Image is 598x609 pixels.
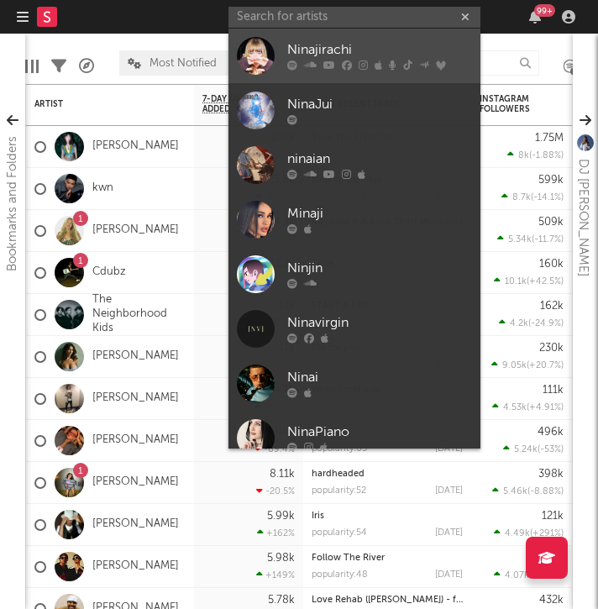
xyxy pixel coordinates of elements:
[435,486,463,496] div: [DATE]
[228,247,480,302] a: Ninjin
[540,445,561,454] span: -53 %
[530,487,561,496] span: -8.88 %
[538,175,564,186] div: 599k
[92,139,179,154] a: [PERSON_NAME]
[435,570,463,580] div: [DATE]
[492,402,564,412] div: ( )
[508,235,532,244] span: 5.34k
[92,391,179,406] a: [PERSON_NAME]
[92,349,179,364] a: [PERSON_NAME]
[228,356,480,411] a: Ninai
[503,487,527,496] span: 5.46k
[501,192,564,202] div: ( )
[268,595,295,606] div: 5.78k
[312,486,366,496] div: popularity: 52
[312,554,463,563] div: Follow The River
[267,553,295,564] div: 5.98k
[573,159,593,276] div: DJ [PERSON_NAME]
[502,361,527,370] span: 9.05k
[510,319,528,328] span: 4.2k
[256,486,295,496] div: -20.5 %
[312,528,367,538] div: popularity: 54
[92,181,113,196] a: kwn
[312,596,463,605] div: Love Rehab (Dun Dun) - first demo
[254,444,295,454] div: -69.4 %
[34,99,160,109] div: Artist
[312,512,463,521] div: Iris
[287,150,472,170] div: ninaian
[512,193,531,202] span: 8.7k
[149,58,217,69] span: Most Notified
[540,301,564,312] div: 162k
[312,596,497,605] a: Love Rehab ([PERSON_NAME]) - first demo
[538,427,564,438] div: 496k
[531,319,561,328] span: -24.9 %
[494,570,564,580] div: ( )
[287,259,472,279] div: Ninjin
[543,385,564,396] div: 111k
[503,444,564,454] div: ( )
[494,276,564,286] div: ( )
[480,94,538,114] div: Instagram Followers
[92,475,179,490] a: [PERSON_NAME]
[228,302,480,356] a: Ninavirgin
[287,313,472,333] div: Ninavirgin
[435,444,463,454] div: [DATE]
[92,265,126,280] a: Cdubz
[494,528,564,538] div: ( )
[92,517,179,532] a: [PERSON_NAME]
[497,234,564,244] div: ( )
[3,136,23,271] div: Bookmarks and Folders
[492,486,564,496] div: ( )
[538,469,564,480] div: 398k
[499,318,564,328] div: ( )
[507,150,564,160] div: ( )
[505,529,530,538] span: 4.49k
[287,95,472,115] div: NinaJui
[202,94,256,114] span: 7-Day Fans Added
[228,411,480,465] a: NinaPiano
[505,277,527,286] span: 10.1k
[270,469,295,480] div: 8.11k
[491,360,564,370] div: ( )
[435,528,463,538] div: [DATE]
[505,571,529,580] span: 4.07k
[534,4,555,17] div: 99 +
[267,511,295,522] div: 5.99k
[228,192,480,247] a: Minaji
[529,403,561,412] span: +4.91 %
[503,403,527,412] span: 4.53k
[514,445,538,454] span: 5.24k
[25,42,39,91] div: Edit Columns
[257,528,295,538] div: +162 %
[228,29,480,83] a: Ninajirachi
[228,83,480,138] a: NinaJui
[92,293,186,336] a: The Neighborhood Kids
[534,235,561,244] span: -11.7 %
[535,133,564,144] div: 1.75M
[79,42,94,91] div: A&R Pipeline
[312,512,324,521] a: Iris
[287,423,472,443] div: NinaPiano
[542,511,564,522] div: 121k
[529,10,541,24] button: 99+
[92,433,179,448] a: [PERSON_NAME]
[533,193,561,202] span: -14.1 %
[312,470,365,479] a: hardheaded
[312,554,385,563] a: Follow The River
[518,151,529,160] span: 8k
[287,40,472,60] div: Ninajirachi
[532,151,561,160] span: -1.88 %
[228,138,480,192] a: ninaian
[287,368,472,388] div: Ninai
[312,470,463,479] div: hardheaded
[538,217,564,228] div: 509k
[529,277,561,286] span: +42.5 %
[539,259,564,270] div: 160k
[51,42,66,91] div: Filters
[228,7,480,28] input: Search for artists
[539,595,564,606] div: 432k
[92,559,179,574] a: [PERSON_NAME]
[539,343,564,354] div: 230k
[287,204,472,224] div: Minaji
